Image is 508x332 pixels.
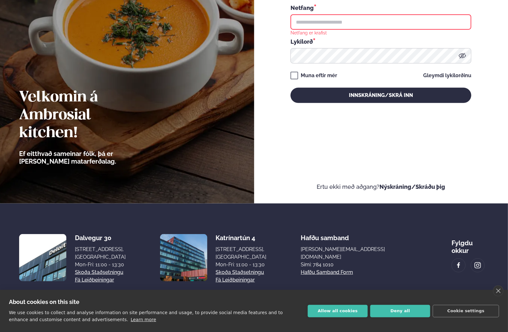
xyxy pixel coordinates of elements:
[273,183,489,191] p: Ertu ekki með aðgang?
[455,262,462,269] img: image alt
[216,246,266,261] div: [STREET_ADDRESS], [GEOGRAPHIC_DATA]
[301,246,417,261] a: [PERSON_NAME][EMAIL_ADDRESS][DOMAIN_NAME]
[379,183,445,190] a: Nýskráning/Skráðu þig
[291,37,471,46] div: Lykilorð
[301,269,353,276] a: Hafðu samband form
[75,269,123,276] a: Skoða staðsetningu
[301,261,417,269] p: Sími: 784 1010
[291,4,471,12] div: Netfang
[75,246,126,261] div: [STREET_ADDRESS], [GEOGRAPHIC_DATA]
[19,150,151,165] p: Ef eitthvað sameinar fólk, þá er [PERSON_NAME] matarferðalag.
[291,88,471,103] button: Innskráning/Skrá inn
[474,262,481,269] img: image alt
[160,234,207,281] img: image alt
[471,259,484,272] a: image alt
[9,299,79,305] strong: About cookies on this site
[493,285,504,296] a: close
[308,305,368,317] button: Allow all cookies
[75,261,126,269] div: Mon-Fri: 11:00 - 13:30
[9,310,283,322] p: We use cookies to collect and analyse information on site performance and usage, to provide socia...
[216,261,266,269] div: Mon-Fri: 11:00 - 13:30
[301,229,349,242] span: Hafðu samband
[452,234,489,255] div: Fylgdu okkur
[216,269,264,276] a: Skoða staðsetningu
[291,30,327,35] div: Netfang er krafist
[433,305,499,317] button: Cookie settings
[423,73,471,78] a: Gleymdi lykilorðinu
[75,234,126,242] div: Dalvegur 30
[216,234,266,242] div: Katrínartún 4
[19,89,151,142] h2: Velkomin á Ambrosial kitchen!
[19,234,66,281] img: image alt
[75,276,114,284] a: Fá leiðbeiningar
[370,305,430,317] button: Deny all
[131,317,156,322] a: Learn more
[216,276,255,284] a: Fá leiðbeiningar
[452,259,465,272] a: image alt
